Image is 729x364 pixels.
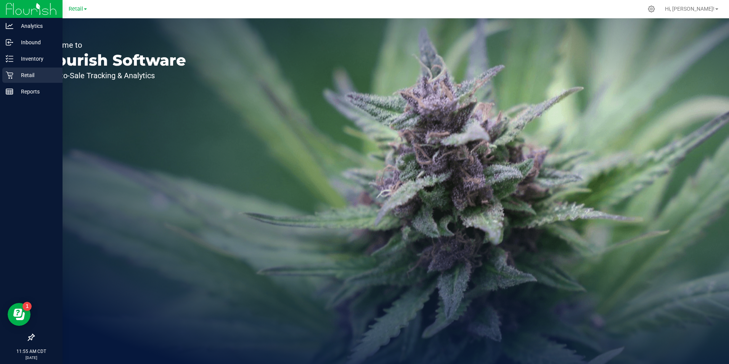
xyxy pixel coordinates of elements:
p: Reports [13,87,59,96]
div: Manage settings [647,5,656,13]
iframe: Resource center unread badge [22,302,32,311]
p: Inventory [13,54,59,63]
inline-svg: Retail [6,71,13,79]
p: Flourish Software [41,53,186,68]
p: Retail [13,71,59,80]
span: Retail [69,6,83,12]
p: Welcome to [41,41,186,49]
p: [DATE] [3,355,59,361]
p: Analytics [13,21,59,31]
inline-svg: Inventory [6,55,13,63]
span: Hi, [PERSON_NAME]! [665,6,715,12]
inline-svg: Reports [6,88,13,95]
inline-svg: Inbound [6,39,13,46]
iframe: Resource center [8,303,31,326]
p: Inbound [13,38,59,47]
p: 11:55 AM CDT [3,348,59,355]
p: Seed-to-Sale Tracking & Analytics [41,72,186,79]
inline-svg: Analytics [6,22,13,30]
